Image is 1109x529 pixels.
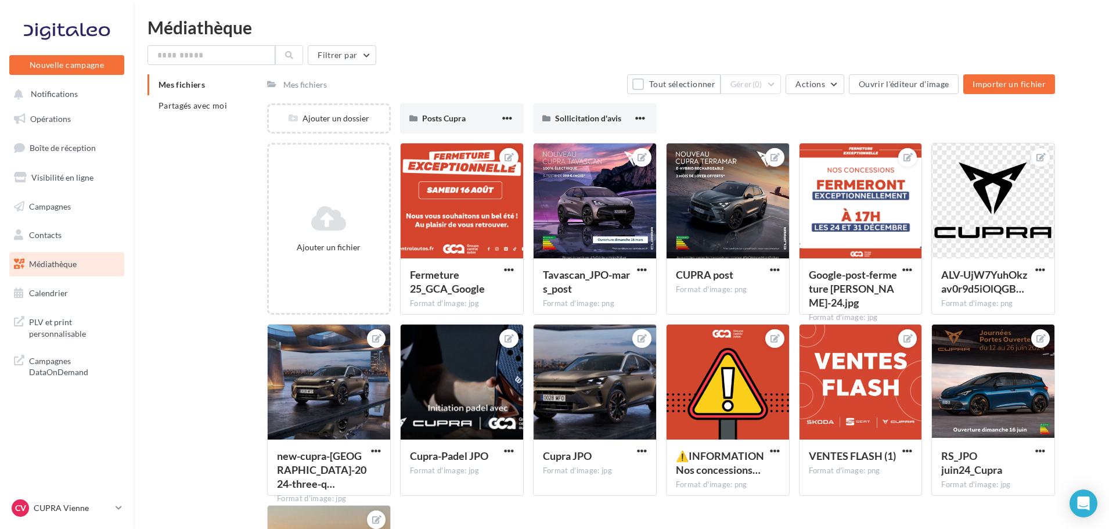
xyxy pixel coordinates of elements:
[543,449,592,462] span: Cupra JPO
[1070,490,1097,517] div: Open Intercom Messenger
[786,74,844,94] button: Actions
[795,79,824,89] span: Actions
[422,113,466,123] span: Posts Cupra
[9,55,124,75] button: Nouvelle campagne
[29,288,68,298] span: Calendrier
[30,143,96,153] span: Boîte de réception
[7,348,127,383] a: Campagnes DataOnDemand
[159,100,227,110] span: Partagés avec moi
[7,281,127,305] a: Calendrier
[676,480,780,490] div: Format d'image: png
[283,79,327,91] div: Mes fichiers
[277,494,381,504] div: Format d'image: jpg
[7,252,127,276] a: Médiathèque
[941,449,1002,476] span: RS_JPO juin24_Cupra
[410,449,488,462] span: Cupra-Padel JPO
[849,74,959,94] button: Ouvrir l'éditeur d'image
[7,223,127,247] a: Contacts
[676,449,764,476] span: ⚠️INFORMATION Nos concessions de Vienne ne sont joignables ni par téléphone, ni par internet pour...
[159,80,205,89] span: Mes fichiers
[555,113,621,123] span: Sollicitation d'avis
[410,268,485,295] span: Fermeture 25_GCA_Google
[752,80,762,89] span: (0)
[410,466,514,476] div: Format d'image: jpg
[676,285,780,295] div: Format d'image: png
[29,353,120,378] span: Campagnes DataOnDemand
[308,45,376,65] button: Filtrer par
[31,172,93,182] span: Visibilité en ligne
[7,135,127,160] a: Boîte de réception
[676,268,733,281] span: CUPRA post
[7,310,127,344] a: PLV et print personnalisable
[543,298,647,309] div: Format d'image: png
[809,449,896,462] span: VENTES FLASH (1)
[15,502,26,514] span: CV
[941,480,1045,490] div: Format d'image: jpg
[721,74,782,94] button: Gérer(0)
[147,19,1095,36] div: Médiathèque
[9,497,124,519] a: CV CUPRA Vienne
[273,242,384,253] div: Ajouter un fichier
[410,298,514,309] div: Format d'image: jpg
[30,114,71,124] span: Opérations
[29,230,62,240] span: Contacts
[809,312,913,323] div: Format d'image: jpg
[34,502,111,514] p: CUPRA Vienne
[7,165,127,190] a: Visibilité en ligne
[809,268,897,309] span: Google-post-fermeture noel-24.jpg
[941,268,1027,295] span: ALV-UjW7YuhOkzav0r9d5iOlQGBZQQvNN5O3IQTkh2RBQ9XH9pjPYVud
[29,314,120,339] span: PLV et print personnalisable
[7,107,127,131] a: Opérations
[29,201,71,211] span: Campagnes
[941,298,1045,309] div: Format d'image: png
[31,89,78,99] span: Notifications
[963,74,1055,94] button: Importer un fichier
[627,74,720,94] button: Tout sélectionner
[29,259,77,269] span: Médiathèque
[277,449,366,490] span: new-cupra-formentor-2024-three-quarter-front-view
[809,466,913,476] div: Format d'image: png
[269,113,389,124] div: Ajouter un dossier
[7,195,127,219] a: Campagnes
[973,79,1046,89] span: Importer un fichier
[543,466,647,476] div: Format d'image: jpg
[543,268,630,295] span: Tavascan_JPO-mars_post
